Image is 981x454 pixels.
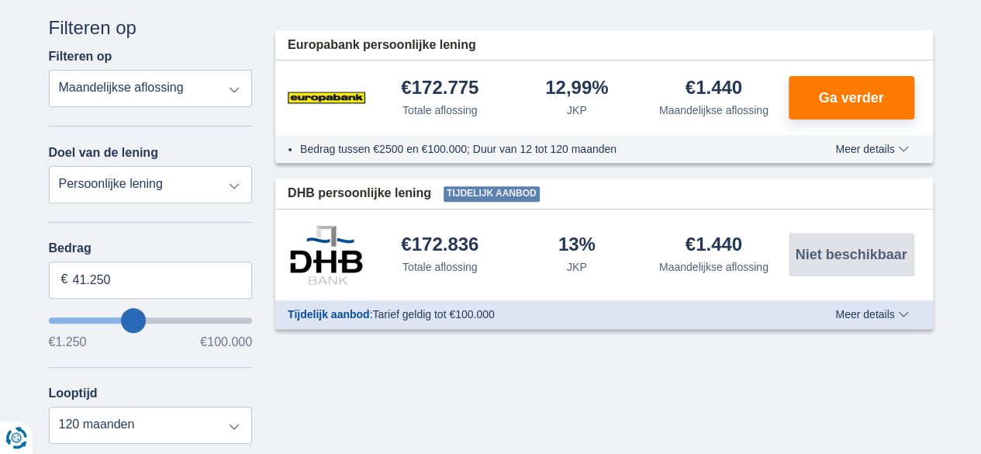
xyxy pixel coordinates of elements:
[789,233,914,276] button: Niet beschikbaar
[300,141,779,157] li: Bedrag tussen €2500 en €100.000; Duur van 12 tot 120 maanden
[402,102,478,118] div: Totale aflossing
[567,259,587,275] div: JKP
[288,78,365,117] img: product.pl.alt Europabank
[795,248,907,262] span: Niet beschikbaar
[401,235,478,256] div: €172.836
[659,102,769,118] div: Maandelijkse aflossing
[288,185,431,203] span: DHB persoonlijke lening
[545,78,608,99] div: 12,99%
[49,317,253,324] input: wantToBorrow
[288,36,476,54] span: Europabank persoonlijke lening
[567,102,587,118] div: JKP
[835,144,908,154] span: Meer details
[275,307,791,322] div: :
[402,259,478,275] div: Totale aflossing
[49,50,112,64] label: Filteren op
[372,308,494,321] span: Tarief geldig tot €100.000
[61,271,68,289] span: €
[659,259,769,275] div: Maandelijkse aflossing
[686,78,742,99] div: €1.440
[288,225,365,284] img: product.pl.alt DHB Bank
[288,308,370,321] span: Tijdelijk aanbod
[818,91,883,105] span: Ga verder
[558,235,596,256] div: 13%
[401,78,478,99] div: €172.775
[824,143,920,155] button: Meer details
[824,308,920,321] button: Meer details
[49,146,158,160] label: Doel van de lening
[835,309,908,320] span: Meer details
[49,241,253,255] label: Bedrag
[686,235,742,256] div: €1.440
[49,336,87,348] span: €1.250
[200,336,252,348] span: €100.000
[49,386,98,400] label: Looptijd
[444,186,540,202] span: Tijdelijk aanbod
[49,15,253,41] div: Filteren op
[789,76,914,120] button: Ga verder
